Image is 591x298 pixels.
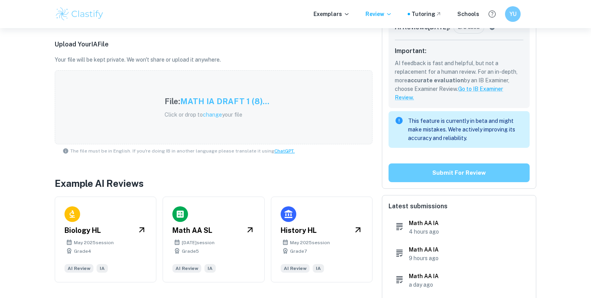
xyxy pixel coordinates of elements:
span: Grade 4 [74,248,91,255]
span: [DATE] session [182,239,215,246]
span: Grade 5 [182,248,199,255]
h6: Math AA IA [409,219,439,227]
a: Schools [457,10,479,18]
span: change [203,112,222,118]
span: The file must be in English. If you're doing IB in another language please translate it using [70,147,295,154]
a: Biology HLMay 2025sessionGrade4AI ReviewIA [55,197,156,282]
img: Clastify logo [55,6,104,22]
p: AI feedback is fast and helpful, but not a replacement for a human review. For an in-depth, more ... [395,59,523,102]
button: Submit for review [389,163,530,182]
span: IA [204,264,216,273]
h6: Math AA SL [172,225,212,236]
span: IA [97,264,108,273]
p: Exemplars [313,10,350,18]
h6: YU [509,10,518,18]
a: ChatGPT. [274,148,295,154]
p: 4 hours ago [409,227,439,236]
a: History HLMay 2025sessionGrade7AI ReviewIA [271,197,373,282]
p: a day ago [409,280,439,289]
p: Your file will be kept private. We won't share or upload it anywhere. [55,55,373,64]
p: Review [365,10,392,18]
a: Tutoring [412,10,442,18]
span: AI Review [64,264,93,273]
h6: Latest submissions [389,202,530,211]
h6: Math AA IA [409,245,439,254]
button: YU [505,6,521,22]
p: Upload Your IA File [55,40,373,49]
span: IA [313,264,324,273]
p: Click or drop to your file [165,110,269,119]
a: Math AA IA4 hours ago [389,217,530,238]
h5: MATH IA DRAFT 1 (8)... [180,96,269,107]
span: AI Review [281,264,310,273]
span: Grade 7 [290,248,307,255]
div: This feature is currently in beta and might make mistakes. We're actively improving its accuracy ... [408,114,523,145]
a: Math AA IAa day ago [389,270,530,291]
button: Help and Feedback [485,7,499,21]
h4: Example AI Reviews [55,176,373,190]
h6: History HL [281,225,317,236]
h5: File: [165,96,180,107]
span: May 2025 session [290,239,330,246]
h6: Biology HL [64,225,101,236]
span: AI Review [172,264,201,273]
h6: Math AA IA [409,272,439,280]
a: Math AA SL[DATE]sessionGrade5AI ReviewIA [163,197,264,282]
h6: Important: [395,46,523,56]
a: Math AA IA9 hours ago [389,244,530,264]
span: May 2025 session [74,239,114,246]
p: 9 hours ago [409,254,439,263]
b: accurate evaluation [407,77,464,83]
